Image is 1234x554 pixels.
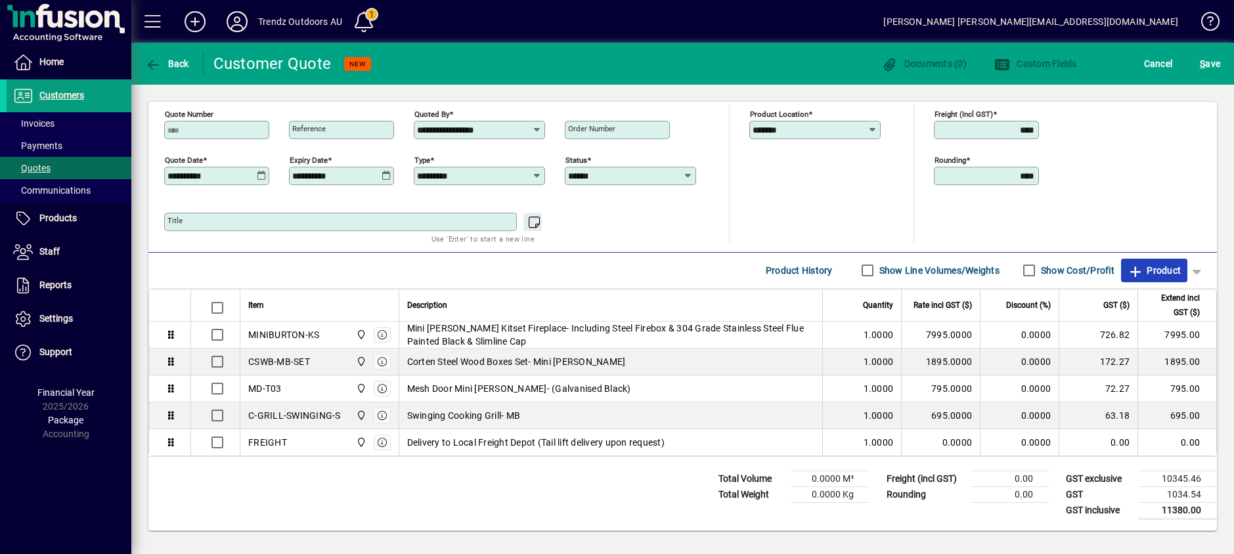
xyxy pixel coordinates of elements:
[1059,322,1137,349] td: 726.82
[39,280,72,290] span: Reports
[13,140,62,151] span: Payments
[991,52,1080,75] button: Custom Fields
[760,259,838,282] button: Product History
[248,355,310,368] div: CSWB-MB-SET
[7,157,131,179] a: Quotes
[864,328,894,341] span: 1.0000
[1137,402,1216,429] td: 695.00
[750,109,808,118] mat-label: Product location
[1059,502,1138,519] td: GST inclusive
[13,163,51,173] span: Quotes
[910,382,972,395] div: 795.0000
[1059,349,1137,375] td: 172.27
[864,409,894,422] span: 1.0000
[145,58,189,69] span: Back
[13,118,55,129] span: Invoices
[970,471,1049,486] td: 0.00
[864,355,894,368] span: 1.0000
[167,216,183,225] mat-label: Title
[1200,58,1205,69] span: S
[248,328,319,341] div: MINIBURTON-KS
[1144,53,1173,74] span: Cancel
[910,409,972,422] div: 695.0000
[1137,429,1216,456] td: 0.00
[407,382,631,395] span: Mesh Door Mini [PERSON_NAME]- (Galvanised Black)
[1138,486,1217,502] td: 1034.54
[39,246,60,257] span: Staff
[935,155,966,164] mat-label: Rounding
[258,11,342,32] div: Trendz Outdoors AU
[414,109,449,118] mat-label: Quoted by
[353,408,368,423] span: Central
[7,269,131,302] a: Reports
[7,236,131,268] a: Staff
[935,109,993,118] mat-label: Freight (incl GST)
[877,264,1000,277] label: Show Line Volumes/Weights
[248,436,287,449] div: FREIGHT
[248,409,341,422] div: C-GRILL-SWINGING-S
[910,328,972,341] div: 7995.0000
[864,436,894,449] span: 1.0000
[1059,471,1138,486] td: GST exclusive
[39,56,64,67] span: Home
[1138,471,1217,486] td: 10345.46
[7,179,131,202] a: Communications
[174,10,216,33] button: Add
[1128,260,1181,281] span: Product
[910,355,972,368] div: 1895.0000
[791,471,870,486] td: 0.0000 M³
[910,436,972,449] div: 0.0000
[213,53,332,74] div: Customer Quote
[1059,402,1137,429] td: 63.18
[565,155,587,164] mat-label: Status
[7,303,131,335] a: Settings
[980,375,1059,402] td: 0.0000
[165,109,213,118] mat-label: Quote number
[914,298,972,312] span: Rate incl GST ($)
[353,328,368,342] span: Central
[994,58,1077,69] span: Custom Fields
[863,298,893,312] span: Quantity
[1059,375,1137,402] td: 72.27
[407,298,447,312] span: Description
[1006,298,1051,312] span: Discount (%)
[216,10,258,33] button: Profile
[414,155,430,164] mat-label: Type
[165,155,203,164] mat-label: Quote date
[7,202,131,235] a: Products
[407,436,665,449] span: Delivery to Local Freight Depot (Tail lift delivery upon request)
[980,322,1059,349] td: 0.0000
[712,471,791,486] td: Total Volume
[1059,486,1138,502] td: GST
[980,349,1059,375] td: 0.0000
[349,60,366,68] span: NEW
[1121,259,1187,282] button: Product
[791,486,870,502] td: 0.0000 Kg
[353,435,368,450] span: Central
[568,124,615,133] mat-label: Order number
[880,486,970,502] td: Rounding
[878,52,970,75] button: Documents (0)
[142,52,192,75] button: Back
[39,347,72,357] span: Support
[1137,322,1216,349] td: 7995.00
[1146,291,1200,320] span: Extend incl GST ($)
[407,322,815,348] span: Mini [PERSON_NAME] Kitset Fireplace- Including Steel Firebox & 304 Grade Stainless Steel Flue Pai...
[1138,502,1217,519] td: 11380.00
[39,213,77,223] span: Products
[1137,349,1216,375] td: 1895.00
[881,58,967,69] span: Documents (0)
[880,471,970,486] td: Freight (incl GST)
[48,415,83,425] span: Package
[39,90,84,100] span: Customers
[248,298,264,312] span: Item
[13,185,91,196] span: Communications
[1200,53,1220,74] span: ave
[883,11,1178,32] div: [PERSON_NAME] [PERSON_NAME][EMAIL_ADDRESS][DOMAIN_NAME]
[1191,3,1218,45] a: Knowledge Base
[766,260,833,281] span: Product History
[712,486,791,502] td: Total Weight
[7,46,131,79] a: Home
[1059,429,1137,456] td: 0.00
[407,355,626,368] span: Corten Steel Wood Boxes Set- Mini [PERSON_NAME]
